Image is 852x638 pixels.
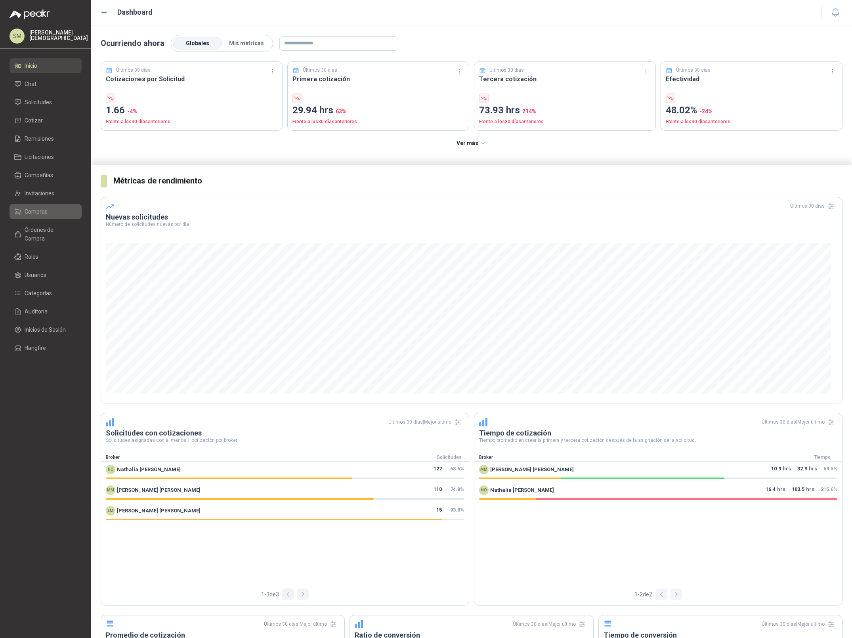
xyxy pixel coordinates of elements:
[479,465,489,474] div: MM
[434,485,442,495] span: 110
[634,590,652,599] span: 1 - 2 de 2
[25,271,46,279] span: Usuarios
[10,186,82,201] a: Invitaciones
[513,618,588,630] div: Últimos 30 días | Mejor último
[106,118,277,126] p: Frente a los 30 días anteriores
[10,58,82,73] a: Inicio
[10,222,82,246] a: Órdenes de Compra
[479,485,489,495] div: NO
[25,289,52,298] span: Categorías
[10,267,82,283] a: Usuarios
[10,113,82,128] a: Cotizar
[10,286,82,301] a: Categorías
[821,486,837,492] span: 215.6 %
[25,252,38,261] span: Roles
[452,136,491,151] button: Ver más
[229,40,264,46] span: Mis métricas
[25,134,54,143] span: Remisiones
[489,67,524,74] p: Últimos 30 días
[101,454,429,461] div: Broker
[10,149,82,164] a: Licitaciones
[25,61,37,70] span: Inicio
[479,438,837,443] p: Tiempo promedio en crear la primera y tercera cotización después de la asignación de la solicitud.
[436,506,442,516] span: 15
[25,153,54,161] span: Licitaciones
[25,344,46,352] span: Hangfire
[10,76,82,92] a: Chat
[666,74,837,84] h3: Efectividad
[292,118,464,126] p: Frente a los 30 días anteriores
[797,465,817,474] p: hrs
[292,74,464,84] h3: Primera cotización
[25,171,53,180] span: Compañías
[106,506,115,516] div: LM
[29,30,88,41] p: [PERSON_NAME] [DEMOGRAPHIC_DATA]
[106,212,837,222] h3: Nuevas solicitudes
[450,466,464,472] span: 68.6 %
[10,168,82,183] a: Compañías
[762,416,837,428] div: Últimos 30 días | Mejor último
[127,108,137,115] span: -4 %
[25,225,74,243] span: Órdenes de Compra
[10,29,25,44] div: SM
[25,80,36,88] span: Chat
[666,118,837,126] p: Frente a los 30 días anteriores
[766,485,785,495] p: hrs
[699,108,713,115] span: -24 %
[490,466,574,474] span: [PERSON_NAME] [PERSON_NAME]
[113,175,842,187] h3: Métricas de rendimiento
[450,486,464,492] span: 74.8 %
[261,590,279,599] span: 1 - 3 de 3
[106,74,277,84] h3: Cotizaciones por Solicitud
[106,103,277,118] p: 1.66
[117,507,201,515] span: [PERSON_NAME] [PERSON_NAME]
[666,103,837,118] p: 48.02%
[479,103,651,118] p: 73.93 hrs
[292,103,464,118] p: 29.94 hrs
[116,67,151,74] p: Últimos 30 días
[823,466,837,472] span: 68.5 %
[762,618,837,630] div: Últimos 30 días | Mejor último
[771,465,781,474] span: 10.9
[106,485,115,495] div: MM
[106,428,464,438] h3: Solicitudes con cotizaciones
[186,40,209,46] span: Globales
[479,118,651,126] p: Frente a los 30 días anteriores
[797,465,807,474] span: 32.9
[106,222,837,227] p: Número de solicitudes nuevas por día
[25,189,54,198] span: Invitaciones
[25,207,48,216] span: Compras
[25,325,66,334] span: Inicios de Sesión
[101,37,164,50] p: Ocurriendo ahora
[474,454,802,461] div: Broker
[10,131,82,146] a: Remisiones
[303,67,337,74] p: Últimos 30 días
[479,428,837,438] h3: Tiempo de cotización
[792,485,814,495] p: hrs
[450,507,464,513] span: 93.8 %
[10,249,82,264] a: Roles
[388,416,464,428] div: Últimos 30 días | Mejor último
[429,454,469,461] div: Solicitudes
[106,465,115,474] div: NO
[522,108,536,115] span: 214 %
[490,486,554,494] span: Nathalia [PERSON_NAME]
[802,454,842,461] div: Tiempo
[792,485,804,495] span: 103.5
[479,74,651,84] h3: Tercera cotización
[676,67,711,74] p: Últimos 30 días
[10,340,82,355] a: Hangfire
[771,465,791,474] p: hrs
[766,485,776,495] span: 16.4
[117,486,201,494] span: [PERSON_NAME] [PERSON_NAME]
[106,438,464,443] p: Solicitudes asignadas con al menos 1 cotización por broker
[10,304,82,319] a: Auditoria
[790,200,837,212] div: Últimos 30 días
[10,322,82,337] a: Inicios de Sesión
[336,108,346,115] span: 63 %
[10,95,82,110] a: Solicitudes
[25,116,43,125] span: Cotizar
[10,204,82,219] a: Compras
[117,7,153,18] h1: Dashboard
[25,307,48,316] span: Auditoria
